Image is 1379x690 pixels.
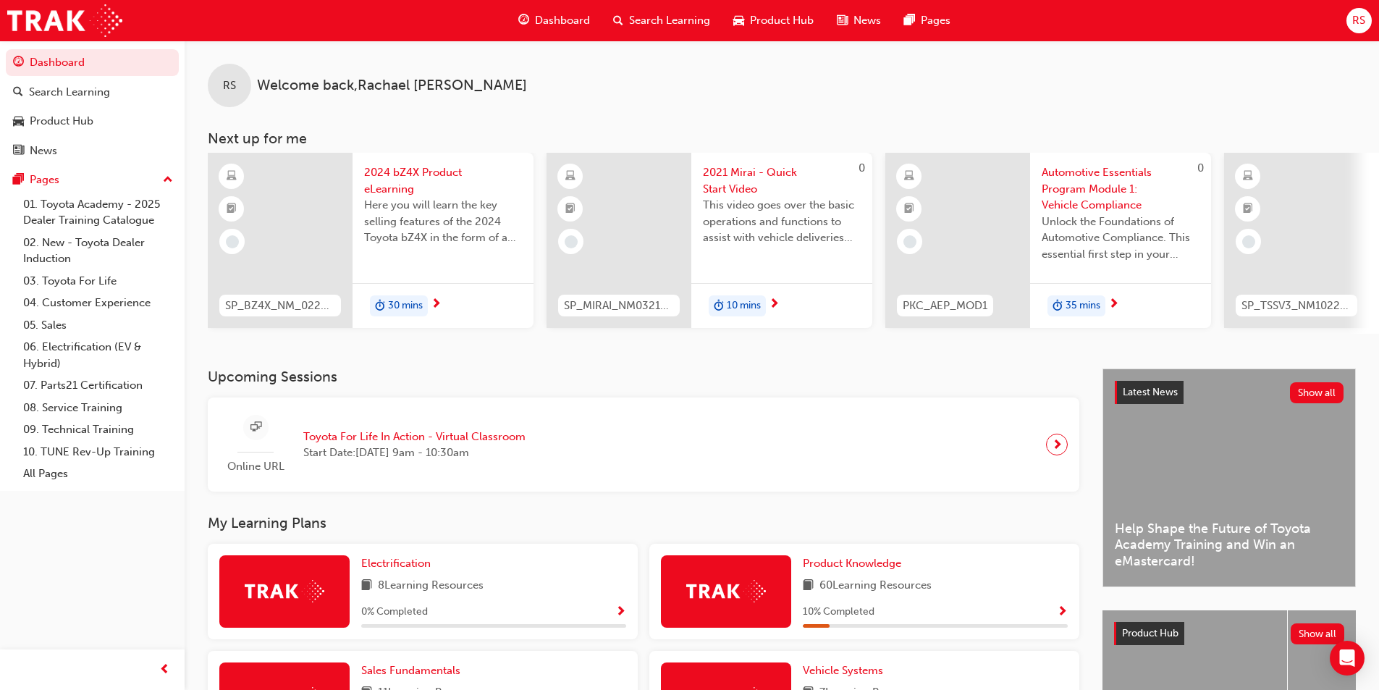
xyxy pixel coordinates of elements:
span: SP_MIRAI_NM0321_VID [564,298,674,314]
span: Toyota For Life In Action - Virtual Classroom [303,429,526,445]
span: 0 [859,161,865,174]
span: duration-icon [1053,297,1063,316]
span: search-icon [13,86,23,99]
span: RS [223,77,236,94]
span: Product Hub [750,12,814,29]
button: Pages [6,167,179,193]
a: 04. Customer Experience [17,292,179,314]
span: duration-icon [375,297,385,316]
span: Search Learning [629,12,710,29]
div: Open Intercom Messenger [1330,641,1365,676]
a: news-iconNews [825,6,893,35]
span: This video goes over the basic operations and functions to assist with vehicle deliveries and han... [703,197,861,246]
a: Electrification [361,555,437,572]
span: Welcome back , Rachael [PERSON_NAME] [257,77,527,94]
a: 05. Sales [17,314,179,337]
span: learningRecordVerb_NONE-icon [1242,235,1255,248]
a: search-iconSearch Learning [602,6,722,35]
span: 2024 bZ4X Product eLearning [364,164,522,197]
span: guage-icon [518,12,529,30]
span: Show Progress [615,606,626,619]
a: 07. Parts21 Certification [17,374,179,397]
span: next-icon [1108,298,1119,311]
span: Online URL [219,458,292,475]
button: RS [1346,8,1372,33]
span: learningResourceType_ELEARNING-icon [565,167,575,186]
span: 2021 Mirai - Quick Start Video [703,164,861,197]
button: Show Progress [615,603,626,621]
a: Sales Fundamentals [361,662,466,679]
span: learningRecordVerb_NONE-icon [903,235,916,248]
span: 35 mins [1066,298,1100,314]
button: Show all [1290,382,1344,403]
div: News [30,143,57,159]
a: pages-iconPages [893,6,962,35]
span: next-icon [431,298,442,311]
img: Trak [7,4,122,37]
span: sessionType_ONLINE_URL-icon [250,418,261,437]
a: 10. TUNE Rev-Up Training [17,441,179,463]
span: 60 Learning Resources [819,577,932,595]
a: Vehicle Systems [803,662,889,679]
span: prev-icon [159,661,170,679]
a: 0PKC_AEP_MOD1Automotive Essentials Program Module 1: Vehicle ComplianceUnlock the Foundations of ... [885,153,1211,328]
span: 30 mins [388,298,423,314]
span: book-icon [361,577,372,595]
a: Product HubShow all [1114,622,1344,645]
span: Help Shape the Future of Toyota Academy Training and Win an eMastercard! [1115,521,1344,570]
span: News [853,12,881,29]
a: guage-iconDashboard [507,6,602,35]
h3: Next up for me [185,130,1379,147]
span: booktick-icon [904,200,914,219]
a: 01. Toyota Academy - 2025 Dealer Training Catalogue [17,193,179,232]
span: news-icon [837,12,848,30]
span: RS [1352,12,1365,29]
a: Product Hub [6,108,179,135]
span: booktick-icon [227,200,237,219]
span: up-icon [163,171,173,190]
a: Dashboard [6,49,179,76]
span: Unlock the Foundations of Automotive Compliance. This essential first step in your Automotive Ess... [1042,214,1199,263]
span: learningResourceType_ELEARNING-icon [1243,167,1253,186]
span: 10 mins [727,298,761,314]
button: Show Progress [1057,603,1068,621]
span: SP_TSSV3_NM1022_EL [1241,298,1351,314]
img: Trak [245,580,324,602]
span: booktick-icon [1243,200,1253,219]
div: Pages [30,172,59,188]
span: learningResourceType_ELEARNING-icon [904,167,914,186]
span: Dashboard [535,12,590,29]
span: car-icon [13,115,24,128]
a: 06. Electrification (EV & Hybrid) [17,336,179,374]
span: search-icon [613,12,623,30]
span: Electrification [361,557,431,570]
span: learningRecordVerb_NONE-icon [565,235,578,248]
div: Product Hub [30,113,93,130]
a: car-iconProduct Hub [722,6,825,35]
span: Sales Fundamentals [361,664,460,677]
span: Automotive Essentials Program Module 1: Vehicle Compliance [1042,164,1199,214]
a: 03. Toyota For Life [17,270,179,293]
span: Latest News [1123,386,1178,398]
span: Vehicle Systems [803,664,883,677]
span: Product Knowledge [803,557,901,570]
span: learningRecordVerb_NONE-icon [226,235,239,248]
span: PKC_AEP_MOD1 [903,298,987,314]
a: Search Learning [6,79,179,106]
span: pages-icon [904,12,915,30]
h3: My Learning Plans [208,515,1079,531]
img: Trak [686,580,766,602]
a: Product Knowledge [803,555,907,572]
span: Start Date: [DATE] 9am - 10:30am [303,445,526,461]
span: book-icon [803,577,814,595]
a: SP_BZ4X_NM_0224_EL012024 bZ4X Product eLearningHere you will learn the key selling features of th... [208,153,534,328]
span: 0 [1197,161,1204,174]
span: news-icon [13,145,24,158]
a: 08. Service Training [17,397,179,419]
a: Latest NewsShow allHelp Shape the Future of Toyota Academy Training and Win an eMastercard! [1102,369,1356,587]
span: car-icon [733,12,744,30]
span: booktick-icon [565,200,575,219]
a: Online URLToyota For Life In Action - Virtual ClassroomStart Date:[DATE] 9am - 10:30am [219,409,1068,481]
